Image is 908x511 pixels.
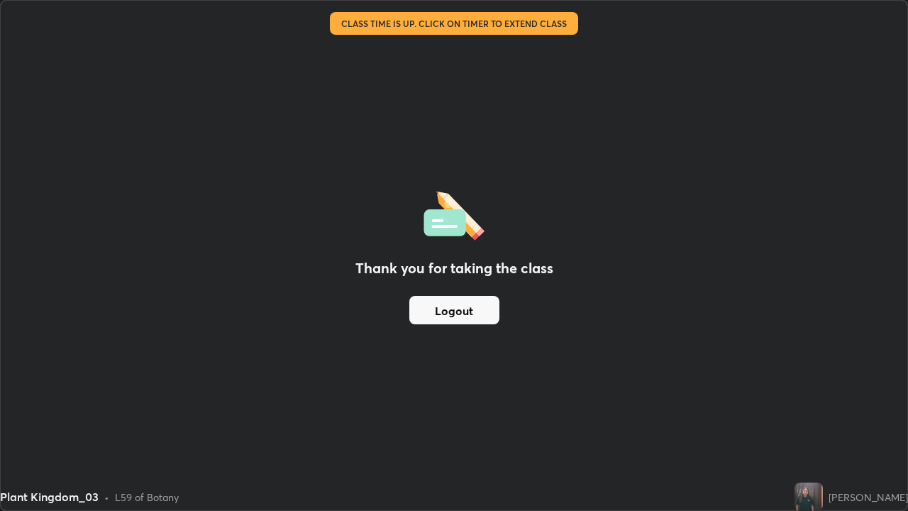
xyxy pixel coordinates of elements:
[423,187,485,241] img: offlineFeedback.1438e8b3.svg
[115,490,179,505] div: L59 of Botany
[829,490,908,505] div: [PERSON_NAME]
[104,490,109,505] div: •
[355,258,553,279] h2: Thank you for taking the class
[794,483,823,511] img: 815e494cd96e453d976a72106007bfc6.jpg
[409,296,499,324] button: Logout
